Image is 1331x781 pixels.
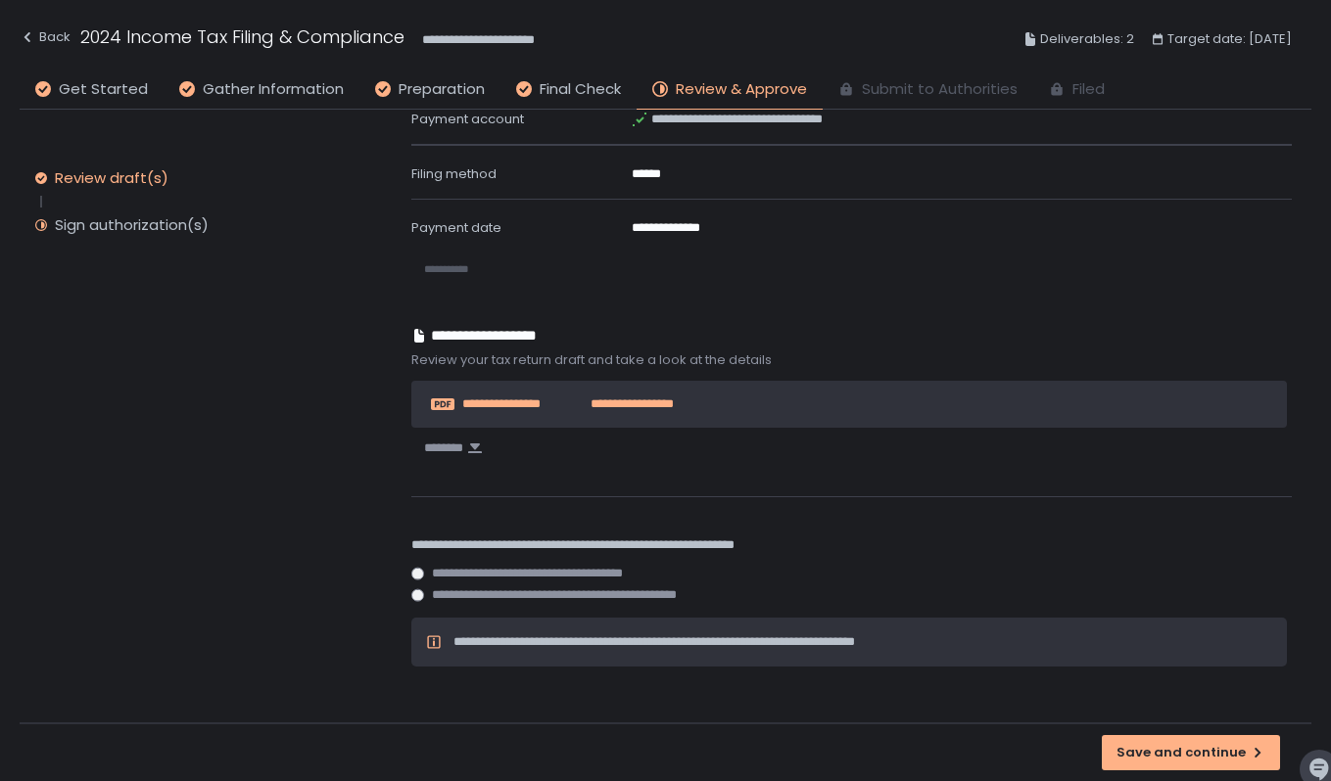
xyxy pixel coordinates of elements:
button: Save and continue [1102,735,1280,770]
span: Gather Information [203,78,344,101]
span: Deliverables: 2 [1040,27,1134,51]
span: Final Check [540,78,621,101]
button: Back [20,23,71,56]
span: Filing method [411,164,497,183]
span: Target date: [DATE] [1167,27,1292,51]
span: Review your tax return draft and take a look at the details [411,351,1292,369]
div: Review draft(s) [55,168,168,188]
span: Get Started [59,78,148,101]
div: Save and continue [1117,744,1265,761]
span: Filed [1072,78,1105,101]
span: Payment date [411,218,501,237]
div: Back [20,25,71,49]
span: Preparation [399,78,485,101]
span: Review & Approve [676,78,807,101]
span: Payment account [411,110,524,128]
div: Sign authorization(s) [55,215,209,235]
span: Submit to Authorities [862,78,1018,101]
h1: 2024 Income Tax Filing & Compliance [80,23,404,50]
